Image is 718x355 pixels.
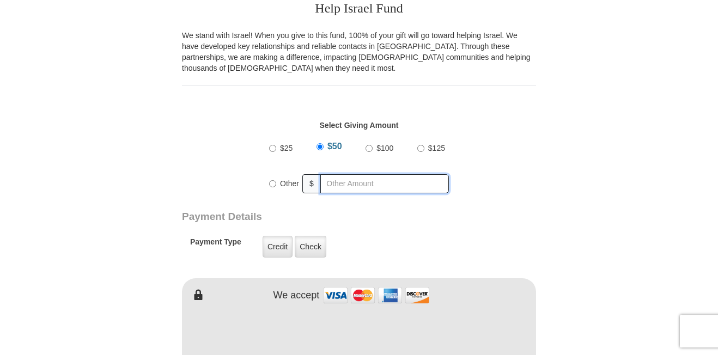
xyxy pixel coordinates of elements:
[327,142,342,151] span: $50
[376,144,393,152] span: $100
[280,179,299,188] span: Other
[302,174,321,193] span: $
[263,236,293,258] label: Credit
[322,284,431,307] img: credit cards accepted
[182,211,460,223] h3: Payment Details
[320,174,449,193] input: Other Amount
[428,144,445,152] span: $125
[320,121,399,130] strong: Select Giving Amount
[280,144,293,152] span: $25
[182,30,536,74] p: We stand with Israel! When you give to this fund, 100% of your gift will go toward helping Israel...
[295,236,326,258] label: Check
[273,290,320,302] h4: We accept
[190,237,241,252] h5: Payment Type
